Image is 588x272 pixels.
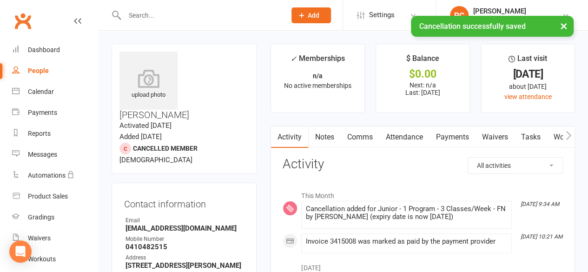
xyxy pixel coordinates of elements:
div: PC [450,6,469,25]
button: × [555,16,572,36]
li: This Month [283,186,563,201]
h3: Contact information [124,195,244,209]
span: Settings [369,5,395,26]
a: Waivers [12,228,98,249]
strong: [EMAIL_ADDRESS][DOMAIN_NAME] [126,224,244,232]
a: Messages [12,144,98,165]
a: Payments [429,126,475,148]
a: Clubworx [11,9,34,33]
i: [DATE] 10:21 AM [521,233,562,240]
div: Cancellation successfully saved [411,16,574,37]
strong: 0410482515 [126,243,244,251]
span: Cancelled member [133,145,198,152]
div: [PERSON_NAME] [473,7,562,15]
strong: n/a [313,72,323,80]
div: Mobile Number [126,235,244,244]
div: Cancellation added for Junior - 1 Program - 3 Classes/Week - FN by [PERSON_NAME] (expiry date is ... [305,205,508,221]
input: Search... [122,9,279,22]
div: People [28,67,49,74]
a: Notes [308,126,340,148]
div: Product Sales [28,192,68,200]
a: Payments [12,102,98,123]
div: upload photo [119,69,178,100]
i: ✓ [291,54,297,63]
h3: [PERSON_NAME] [119,52,249,120]
time: Added [DATE] [119,133,162,141]
div: $ Balance [406,53,439,69]
a: Reports [12,123,98,144]
i: [DATE] 9:34 AM [521,201,559,207]
time: Activated [DATE] [119,121,172,130]
a: view attendance [504,93,552,100]
div: Last visit [509,53,547,69]
div: Messages [28,151,57,158]
a: Product Sales [12,186,98,207]
div: Payments [28,109,57,116]
div: Invoice 3415008 was marked as paid by the payment provider [305,238,508,245]
div: Calendar [28,88,54,95]
span: Add [308,12,319,19]
div: [PERSON_NAME] Combat Club [473,15,562,24]
a: Activity [271,126,308,148]
div: Memberships [291,53,345,70]
div: Automations [28,172,66,179]
a: Gradings [12,207,98,228]
a: Tasks [514,126,547,148]
div: Email [126,216,244,225]
div: about [DATE] [489,81,566,92]
div: Open Intercom Messenger [9,240,32,263]
button: Add [291,7,331,23]
div: Reports [28,130,51,137]
div: Gradings [28,213,54,221]
div: Workouts [28,255,56,263]
a: People [12,60,98,81]
a: Waivers [475,126,514,148]
div: Dashboard [28,46,60,53]
a: Workouts [12,249,98,270]
strong: [STREET_ADDRESS][PERSON_NAME] [126,261,244,270]
div: [DATE] [489,69,566,79]
div: Address [126,253,244,262]
a: Calendar [12,81,98,102]
span: No active memberships [284,82,351,89]
a: Attendance [379,126,429,148]
a: Automations [12,165,98,186]
span: [DEMOGRAPHIC_DATA] [119,156,192,164]
a: Comms [340,126,379,148]
div: $0.00 [384,69,461,79]
h3: Activity [283,157,563,172]
div: Waivers [28,234,51,242]
a: Dashboard [12,40,98,60]
p: Next: n/a Last: [DATE] [384,81,461,96]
